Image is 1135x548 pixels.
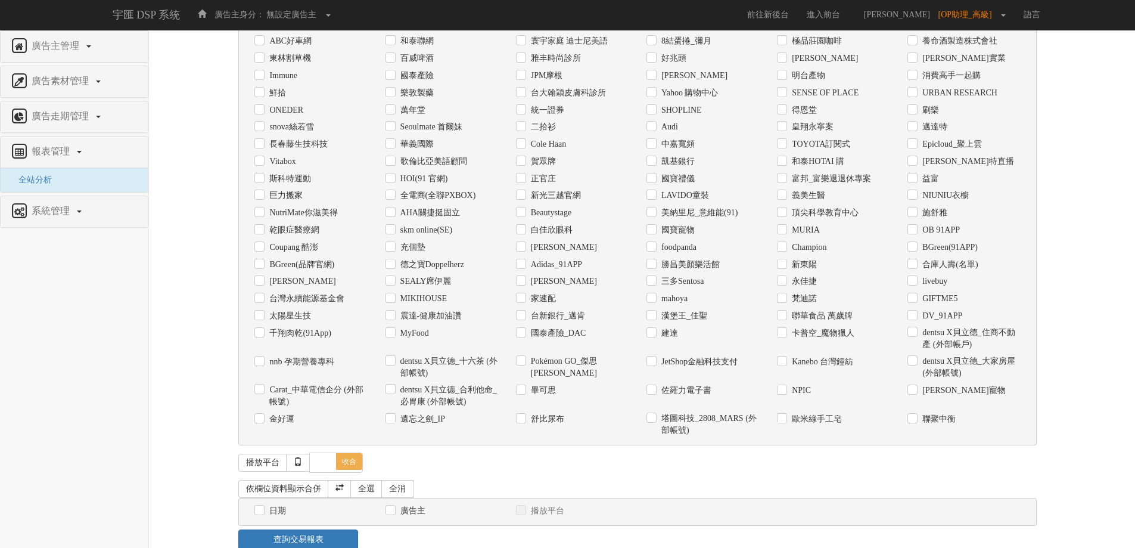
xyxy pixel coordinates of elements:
label: 畢可思 [528,385,556,397]
label: 邁達特 [919,121,947,133]
label: 雅丰時尚診所 [528,52,581,64]
a: 廣告走期管理 [10,107,139,126]
label: 充個墊 [397,242,425,253]
label: 國寶寵物 [658,224,695,236]
label: 國泰產險_DAC [528,327,586,339]
label: 廣告主 [397,505,425,517]
label: 台灣永續能源基金會 [266,293,344,305]
label: 富邦_富樂退退休專案 [789,173,871,185]
label: Carat_中華電信企分 (外部帳號) [266,384,367,408]
label: NPIC [789,385,811,397]
label: 萬年堂 [397,104,425,116]
label: 養命酒製造株式會社 [919,35,997,47]
label: 遺忘之劍_IP [397,413,445,425]
label: NIUNIU衣櫥 [919,190,969,202]
label: MURIA [789,224,820,236]
label: snova絲若雪 [266,121,314,133]
label: GIFTME5 [919,293,957,305]
label: 百威啤酒 [397,52,434,64]
a: 全消 [381,480,413,498]
span: 系統管理 [29,206,76,216]
label: 新光三越官網 [528,190,581,202]
label: 明台產物 [789,70,825,82]
label: 鮮拾 [266,87,286,99]
label: SENSE ОF PLACE [789,87,859,99]
label: skm online(SE) [397,224,453,236]
label: ABC好車網 [266,35,312,47]
label: JetShop金融科技支付 [658,356,738,368]
label: BGreen(91APP) [919,242,978,253]
label: 國寶禮儀 [658,173,695,185]
label: 刷樂 [919,104,939,116]
label: 建達 [658,327,678,339]
label: Adidas_91APP [528,259,582,271]
label: 漢堡王_佳聖 [658,310,707,322]
label: 聯華食品 萬歲牌 [789,310,853,322]
label: 永佳捷 [789,275,817,287]
label: 歌倫比亞美語顧問 [397,156,467,168]
a: 全站分析 [10,175,52,184]
label: livebuy [919,275,947,287]
label: Vitabox [266,156,296,168]
label: 合庫人壽(名單) [919,259,978,271]
label: 聯聚中衡 [919,413,956,425]
label: dentsu X貝立德_十六茶 (外部帳號) [397,355,498,379]
a: 系統管理 [10,202,139,221]
label: 長春藤生技科技 [266,138,328,150]
label: 家速配 [528,293,556,305]
label: Champion [789,242,826,253]
label: Cole Haan [528,138,566,150]
label: Epicloud_聚上雲 [919,138,982,150]
label: 美納里尼_意維能(91) [658,207,738,219]
label: 卡普空_魔物獵人 [789,327,854,339]
label: 賀眾牌 [528,156,556,168]
label: 寰宇家庭 迪士尼美語 [528,35,608,47]
label: ONEDER [266,104,303,116]
span: 收合 [336,453,362,470]
label: foodpanda [658,242,696,253]
label: 東林割草機 [266,52,311,64]
label: [PERSON_NAME] [658,70,727,82]
label: 新東陽 [789,259,817,271]
label: 日期 [266,505,286,517]
label: 斯科特運動 [266,173,311,185]
label: [PERSON_NAME]寵物 [919,385,1005,397]
label: 巨力搬家 [266,190,303,202]
label: 頂尖科學教育中心 [789,207,859,219]
span: 廣告走期管理 [29,111,95,121]
span: 廣告主管理 [29,41,85,51]
label: 震達-健康加油讚 [397,310,462,322]
a: 廣告主管理 [10,37,139,56]
label: 舒比尿布 [528,413,564,425]
label: [PERSON_NAME]特直播 [919,156,1013,168]
label: 台新銀行_邁肯 [528,310,585,322]
label: 金好運 [266,413,294,425]
label: 消費高手一起購 [919,70,981,82]
span: 無設定廣告主 [266,10,316,19]
label: [PERSON_NAME]實業 [919,52,1005,64]
label: 樂敦製藥 [397,87,434,99]
a: 報表管理 [10,143,139,162]
label: [PERSON_NAME] [266,275,335,287]
label: 統一證券 [528,104,564,116]
label: NutriMate你滋美得 [266,207,337,219]
label: 國泰產險 [397,70,434,82]
label: 好兆頭 [658,52,686,64]
label: 義美生醫 [789,190,825,202]
a: 全選 [350,480,383,498]
label: SEALY席伊麗 [397,275,452,287]
label: 太陽星生技 [266,310,311,322]
label: 得恩堂 [789,104,817,116]
label: Seoulmate 首爾妹 [397,121,463,133]
label: mahoya [658,293,688,305]
label: dentsu X貝立德_住商不動產 (外部帳戶) [919,327,1020,351]
span: [PERSON_NAME] [858,10,936,19]
label: 凱基銀行 [658,156,695,168]
label: 皇翔永寧案 [789,121,834,133]
label: 佐羅力電子書 [658,385,711,397]
label: 千翔肉乾(91App) [266,327,331,339]
label: dentsu X貝立德_大家房屋 (外部帳號) [919,355,1020,379]
span: 廣告素材管理 [29,76,95,86]
label: BGreen(品牌官網) [266,259,334,271]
